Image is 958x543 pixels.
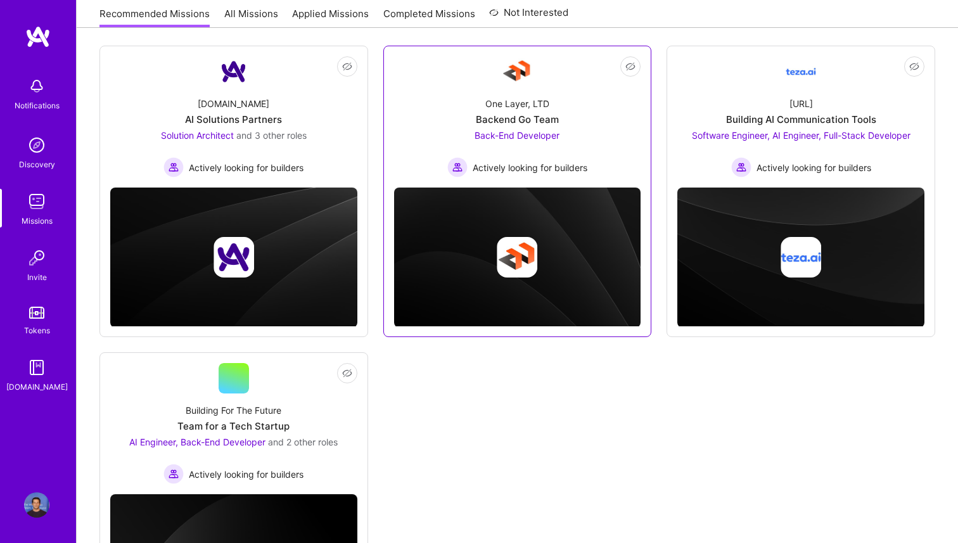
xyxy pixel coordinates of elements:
img: cover [394,188,641,327]
i: icon EyeClosed [342,368,352,378]
a: Building For The FutureTeam for a Tech StartupAI Engineer, Back-End Developer and 2 other rolesAc... [110,363,357,484]
i: icon EyeClosed [342,61,352,72]
div: Team for a Tech Startup [177,419,290,433]
div: Building AI Communication Tools [726,113,876,126]
span: Software Engineer, AI Engineer, Full-Stack Developer [692,130,910,141]
span: and 3 other roles [236,130,307,141]
span: and 2 other roles [268,437,338,447]
img: cover [677,188,924,327]
span: Actively looking for builders [189,468,303,481]
img: User Avatar [24,492,49,518]
img: teamwork [24,189,49,214]
i: icon EyeClosed [625,61,635,72]
img: tokens [29,307,44,319]
a: Company Logo[URL]Building AI Communication ToolsSoftware Engineer, AI Engineer, Full-Stack Develo... [677,56,924,177]
img: guide book [24,355,49,380]
a: All Missions [224,7,278,28]
div: Notifications [15,99,60,112]
img: Actively looking for builders [163,464,184,484]
div: Discovery [19,158,55,171]
img: bell [24,73,49,99]
div: Invite [27,271,47,284]
a: Completed Missions [383,7,475,28]
a: Company LogoOne Layer, LTDBackend Go TeamBack-End Developer Actively looking for buildersActively... [394,56,641,177]
span: Solution Architect [161,130,234,141]
div: [DOMAIN_NAME] [6,380,68,393]
img: Company Logo [219,56,249,87]
img: Company Logo [502,56,532,87]
div: One Layer, LTD [485,97,549,110]
img: Actively looking for builders [447,157,468,177]
img: Actively looking for builders [731,157,751,177]
div: [URL] [789,97,813,110]
img: logo [25,25,51,48]
img: Invite [24,245,49,271]
a: Applied Missions [292,7,369,28]
div: Building For The Future [186,404,281,417]
span: Actively looking for builders [189,161,303,174]
img: Company logo [214,237,254,278]
a: Recommended Missions [99,7,210,28]
img: Company Logo [786,56,816,87]
a: Company Logo[DOMAIN_NAME]AI Solutions PartnersSolution Architect and 3 other rolesActively lookin... [110,56,357,177]
div: Missions [22,214,53,227]
div: Backend Go Team [476,113,559,126]
div: Tokens [24,324,50,337]
span: Actively looking for builders [473,161,587,174]
img: Company logo [781,237,821,278]
img: Company logo [497,237,537,278]
div: AI Solutions Partners [185,113,282,126]
a: Not Interested [489,5,568,28]
span: Back-End Developer [475,130,559,141]
i: icon EyeClosed [909,61,919,72]
img: discovery [24,132,49,158]
img: Actively looking for builders [163,157,184,177]
div: [DOMAIN_NAME] [198,97,269,110]
span: Actively looking for builders [757,161,871,174]
span: AI Engineer, Back-End Developer [129,437,265,447]
img: cover [110,188,357,327]
a: User Avatar [21,492,53,518]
